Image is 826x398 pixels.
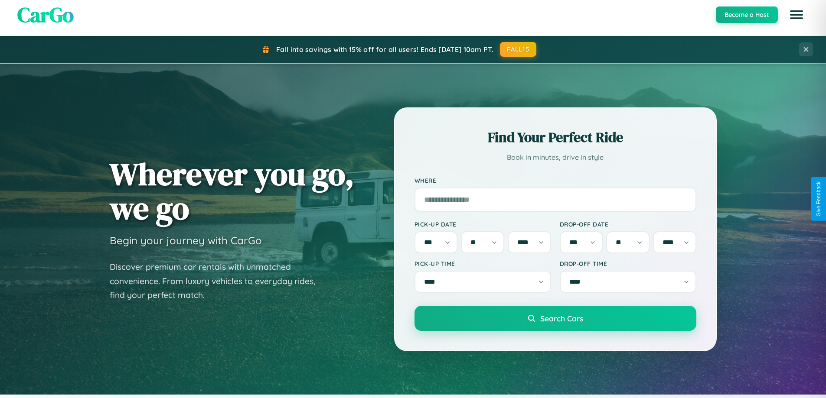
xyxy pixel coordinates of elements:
h1: Wherever you go, we go [110,157,354,225]
p: Discover premium car rentals with unmatched convenience. From luxury vehicles to everyday rides, ... [110,260,326,302]
button: Open menu [784,3,809,27]
span: CarGo [17,0,74,29]
label: Drop-off Time [560,260,696,267]
label: Drop-off Date [560,220,696,228]
button: FALL15 [500,42,536,57]
span: Search Cars [540,314,583,323]
label: Pick-up Date [415,220,551,228]
span: Fall into savings with 15% off for all users! Ends [DATE] 10am PT. [276,45,493,54]
h2: Find Your Perfect Ride [415,128,696,147]
p: Book in minutes, drive in style [415,151,696,164]
button: Become a Host [716,6,778,23]
label: Pick-up Time [415,260,551,267]
label: Where [415,177,696,184]
h3: Begin your journey with CarGo [110,234,262,247]
div: Give Feedback [816,181,822,217]
button: Search Cars [415,306,696,331]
